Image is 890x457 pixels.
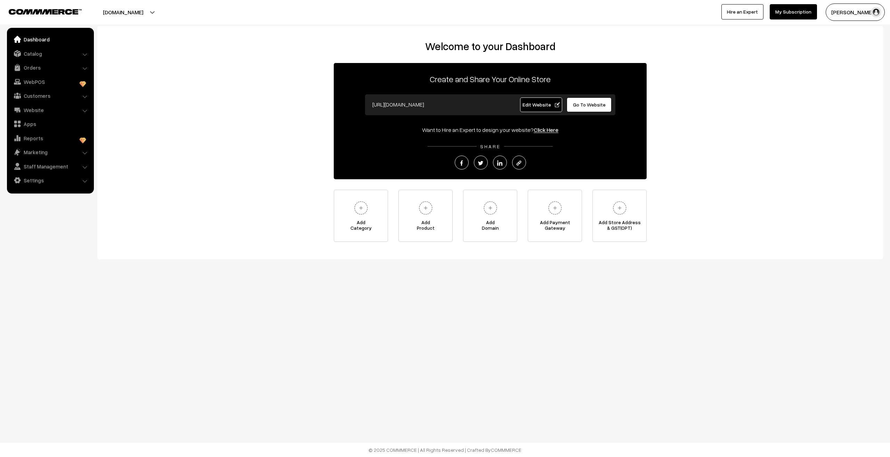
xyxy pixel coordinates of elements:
[9,146,91,158] a: Marketing
[334,126,647,134] div: Want to Hire an Expert to design your website?
[826,3,885,21] button: [PERSON_NAME]
[463,190,517,242] a: AddDomain
[520,97,563,112] a: Edit Website
[9,132,91,144] a: Reports
[545,198,565,218] img: plus.svg
[9,76,91,88] a: WebPOS
[9,118,91,130] a: Apps
[573,102,606,108] span: Go To Website
[9,89,91,102] a: Customers
[481,198,500,218] img: plus.svg
[334,73,647,85] p: Create and Share Your Online Store
[528,190,582,242] a: Add PaymentGateway
[9,61,91,74] a: Orders
[567,97,612,112] a: Go To Website
[334,190,388,242] a: AddCategory
[491,447,521,453] a: COMMMERCE
[9,33,91,46] a: Dashboard
[463,220,517,234] span: Add Domain
[398,190,453,242] a: AddProduct
[592,190,647,242] a: Add Store Address& GST(OPT)
[9,104,91,116] a: Website
[534,126,558,133] a: Click Here
[9,7,70,15] a: COMMMERCE
[104,40,876,53] h2: Welcome to your Dashboard
[9,174,91,187] a: Settings
[610,198,629,218] img: plus.svg
[477,143,504,149] span: SHARE
[871,7,881,17] img: user
[721,4,763,19] a: Hire an Expert
[416,198,435,218] img: plus.svg
[528,220,582,234] span: Add Payment Gateway
[334,220,388,234] span: Add Category
[399,220,452,234] span: Add Product
[9,9,82,14] img: COMMMERCE
[351,198,371,218] img: plus.svg
[523,102,560,108] span: Edit Website
[9,47,91,60] a: Catalog
[9,160,91,173] a: Staff Management
[79,3,168,21] button: [DOMAIN_NAME]
[770,4,817,19] a: My Subscription
[593,220,646,234] span: Add Store Address & GST(OPT)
